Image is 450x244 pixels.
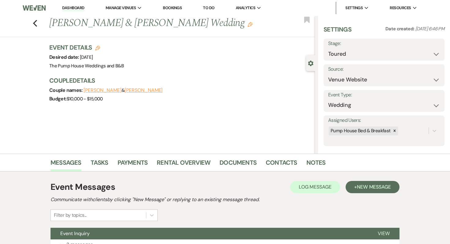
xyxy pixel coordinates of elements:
span: Resources [390,5,411,11]
a: Contacts [266,158,297,171]
a: Tasks [91,158,108,171]
span: [DATE] 6:46 PM [415,26,444,32]
button: Event Inquiry [51,228,368,239]
span: Budget: [49,96,67,102]
span: The Pump House Weddings and B&B [49,63,124,69]
button: +New Message [346,181,399,193]
a: Documents [219,158,257,171]
button: Log Message [290,181,340,193]
a: Payments [118,158,148,171]
span: [DATE] [80,54,93,60]
a: To Do [203,5,214,10]
label: Stage: [328,39,440,48]
button: [PERSON_NAME] [125,88,163,93]
span: View [378,230,390,237]
h3: Couple Details [49,76,309,85]
button: View [368,228,399,239]
button: Edit [248,21,253,27]
label: Assigned Users: [328,116,440,125]
div: Pump House Bed & Breakfast [329,126,391,135]
span: Event Inquiry [60,230,90,237]
span: & [84,87,163,93]
h3: Event Details [49,43,124,52]
button: [PERSON_NAME] [84,88,122,93]
span: Analytics [236,5,255,11]
span: $10,000 - $15,000 [67,96,103,102]
h2: Communicate with clients by clicking "New Message" or replying to an existing message thread. [51,196,399,203]
img: Weven Logo [23,2,46,14]
h1: Event Messages [51,181,115,193]
a: Notes [306,158,326,171]
h1: [PERSON_NAME] & [PERSON_NAME] Wedding [49,16,259,31]
a: Bookings [163,5,182,10]
a: Dashboard [62,5,84,11]
span: Desired date: [49,54,80,60]
span: Couple names: [49,87,84,93]
h3: Settings [324,25,351,39]
label: Source: [328,65,440,74]
span: Date created: [385,26,415,32]
a: Rental Overview [157,158,210,171]
button: Close lead details [308,60,313,66]
label: Event Type: [328,91,440,99]
div: Filter by topics... [54,212,87,219]
span: New Message [357,184,391,190]
span: Manage Venues [106,5,136,11]
a: Messages [51,158,81,171]
span: Log Message [299,184,332,190]
span: Settings [345,5,363,11]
